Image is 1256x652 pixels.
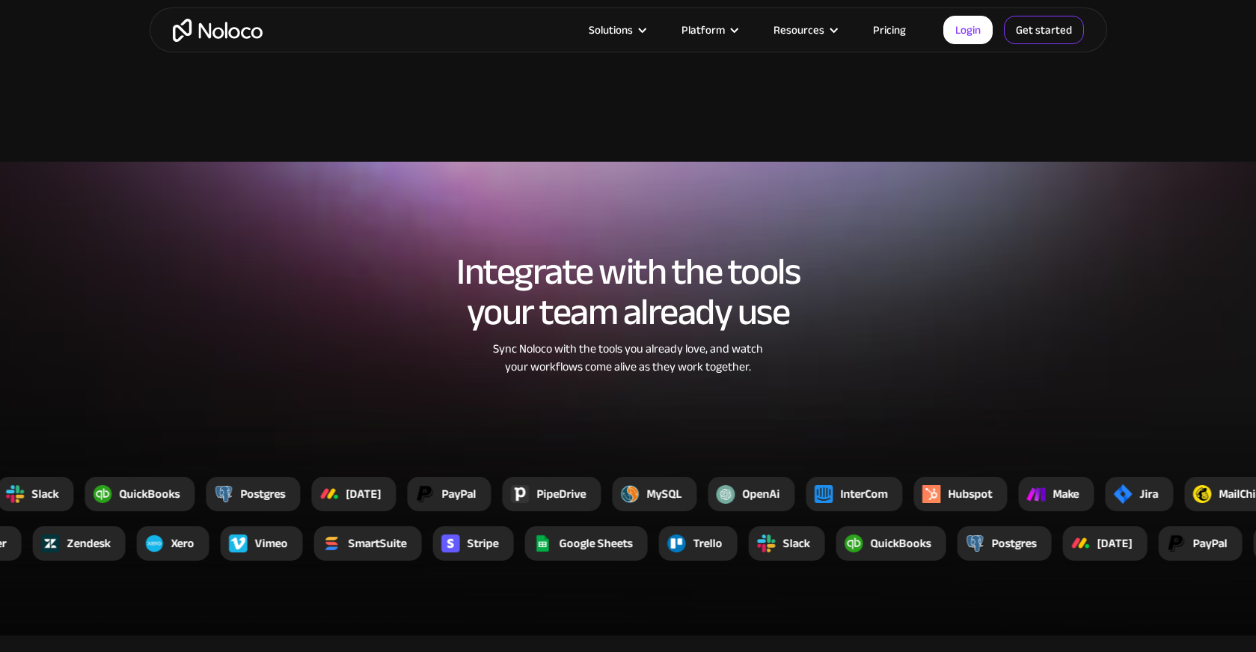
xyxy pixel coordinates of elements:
[165,252,1092,332] h2: Integrate with the tools your team already use
[783,534,810,552] div: Slack
[1053,485,1079,503] div: Make
[346,485,381,503] div: [DATE]
[441,485,476,503] div: PayPal
[560,534,633,552] div: Google Sheets
[681,20,725,40] div: Platform
[773,20,824,40] div: Resources
[755,20,854,40] div: Resources
[742,485,779,503] div: OpenAi
[171,534,194,552] div: Xero
[31,485,58,503] div: Slack
[1193,534,1228,552] div: PayPal
[430,340,827,376] div: Sync Noloco with the tools you already love, and watch your workflows come alive as they work tog...
[646,485,681,503] div: MySQL
[589,20,633,40] div: Solutions
[255,534,288,552] div: Vimeo
[693,534,723,552] div: Trello
[536,485,586,503] div: PipeDrive
[871,534,931,552] div: QuickBooks
[173,19,263,42] a: home
[1004,16,1084,44] a: Get started
[1139,485,1158,503] div: Jira
[948,485,992,503] div: Hubspot
[570,20,663,40] div: Solutions
[943,16,993,44] a: Login
[468,534,499,552] div: Stripe
[1097,534,1133,552] div: [DATE]
[349,534,407,552] div: SmartSuite
[67,534,111,552] div: Zendesk
[663,20,755,40] div: Platform
[240,485,285,503] div: Postgres
[840,485,887,503] div: InterCom
[992,534,1037,552] div: Postgres
[854,20,925,40] a: Pricing
[119,485,180,503] div: QuickBooks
